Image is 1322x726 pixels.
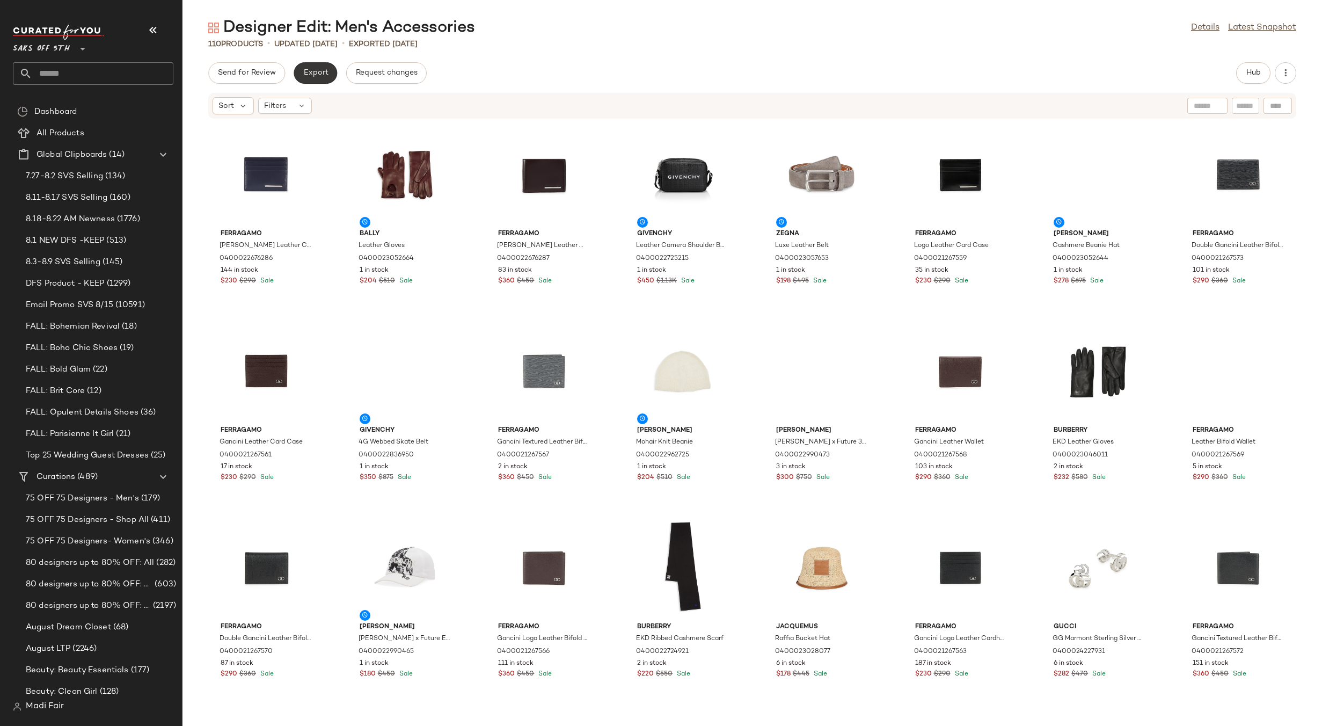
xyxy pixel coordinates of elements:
span: 0400021267559 [914,254,967,264]
span: 1 in stock [776,266,805,275]
span: 187 in stock [915,659,951,669]
span: $580 [1071,473,1088,483]
span: Gancini Textured Leather Bifold Wallet [1192,634,1283,644]
img: 0400022725215_BLACK [629,125,737,225]
span: $360 [934,473,951,483]
span: [PERSON_NAME] [360,622,451,632]
span: 1 in stock [360,462,389,472]
img: 0400021267567_BLACKGREY [490,322,598,422]
span: 1 in stock [360,266,389,275]
span: Ferragamo [498,426,589,435]
span: Madi Fair [26,700,64,713]
span: Sale [953,278,968,285]
span: $278 [1054,277,1069,286]
span: Ferragamo [221,426,312,435]
span: 0400022990473 [775,451,830,460]
span: 35 in stock [915,266,948,275]
span: 0400021267563 [914,647,967,657]
span: Sale [536,671,552,678]
span: 0400024227931 [1053,647,1105,657]
span: (2197) [151,600,176,612]
span: 75 OFF 75 Designers - Men's [26,492,139,505]
span: (603) [152,578,176,591]
span: August Dream Closet [26,621,111,634]
span: 6 in stock [776,659,806,669]
span: 0400023046011 [1053,451,1108,460]
img: svg%3e [13,702,21,711]
img: 0400022990465_OFFWHITEBLACK [351,518,459,618]
span: FALL: Opulent Details Shoes [26,406,138,419]
span: Ferragamo [1193,426,1284,435]
span: FALL: Parisienne It Girl [26,428,114,440]
span: $198 [776,277,791,286]
span: 8.18-8.22 AM Newness [26,213,115,226]
img: 0400022676286_BLUE [212,125,320,225]
span: 0400021267566 [497,647,550,657]
span: Cashmere Beanie Hat [1053,241,1120,251]
span: (21) [114,428,130,440]
span: 83 in stock [498,266,532,275]
span: 80 designers up to 80% OFF: Men's [26,578,152,591]
span: $180 [360,670,376,679]
span: Gancini Logo Leather Cardholder [914,634,1005,644]
span: [PERSON_NAME] x Future 3-Piece Silk Sleep Mask, Pillow & Slippers Set [775,438,866,447]
img: 0400021267559_BLACK [907,125,1015,225]
span: $300 [776,473,794,483]
span: Sort [218,100,234,112]
span: (68) [111,621,129,634]
span: (14) [107,149,125,161]
span: Curations [36,471,75,483]
img: 0400022676287_BROWN [490,125,598,225]
span: Sale [536,278,552,285]
span: 1 in stock [637,266,666,275]
span: Sale [397,278,413,285]
span: 0400021267569 [1192,451,1244,460]
span: Beauty: Beauty Essentials [26,664,129,677]
span: 2 in stock [1054,462,1083,472]
span: (19) [118,342,134,354]
span: August LTP [26,643,70,655]
span: Sale [397,671,413,678]
span: Send for Review [217,69,276,77]
span: Sale [953,474,968,481]
span: $450 [517,277,534,286]
span: (346) [150,535,173,548]
span: Raffia Bucket Hat [775,634,830,644]
span: $495 [793,277,809,286]
img: 0400024227931_SILVER [1045,518,1153,618]
span: Sale [258,278,274,285]
span: $470 [1071,670,1088,679]
img: 0400023046011_BLACK [1045,322,1153,422]
span: Sale [396,474,411,481]
span: $360 [498,277,515,286]
span: 0400021267561 [220,451,272,460]
span: $290 [915,473,932,483]
span: 0400021267572 [1192,647,1244,657]
span: Sale [258,671,274,678]
span: Email Promo SVS 8/15 [26,299,113,311]
span: $875 [378,473,393,483]
span: 1 in stock [360,659,389,669]
span: 0400022962725 [636,451,689,460]
img: cfy_white_logo.C9jOOHJF.svg [13,25,104,40]
span: 80 designers up to 80% OFF: Women's [26,600,151,612]
span: 6 in stock [1054,659,1083,669]
span: FALL: Bold Glam [26,364,91,376]
span: [PERSON_NAME] [1054,229,1145,239]
span: (134) [103,170,126,183]
span: Givenchy [360,426,451,435]
span: $450 [517,670,534,679]
span: [PERSON_NAME] Leather Wallet [497,241,588,251]
span: FALL: Bohemian Revival [26,321,120,333]
span: (282) [154,557,176,569]
span: (177) [129,664,150,677]
span: $290 [934,670,951,679]
img: 0400021267561_BROWN [212,322,320,422]
span: Export [303,69,328,77]
span: (411) [149,514,170,526]
span: Sale [1090,671,1106,678]
span: 87 in stock [221,659,253,669]
span: 103 in stock [915,462,953,472]
span: Mohair Knit Beanie [636,438,693,447]
span: $204 [637,473,654,483]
